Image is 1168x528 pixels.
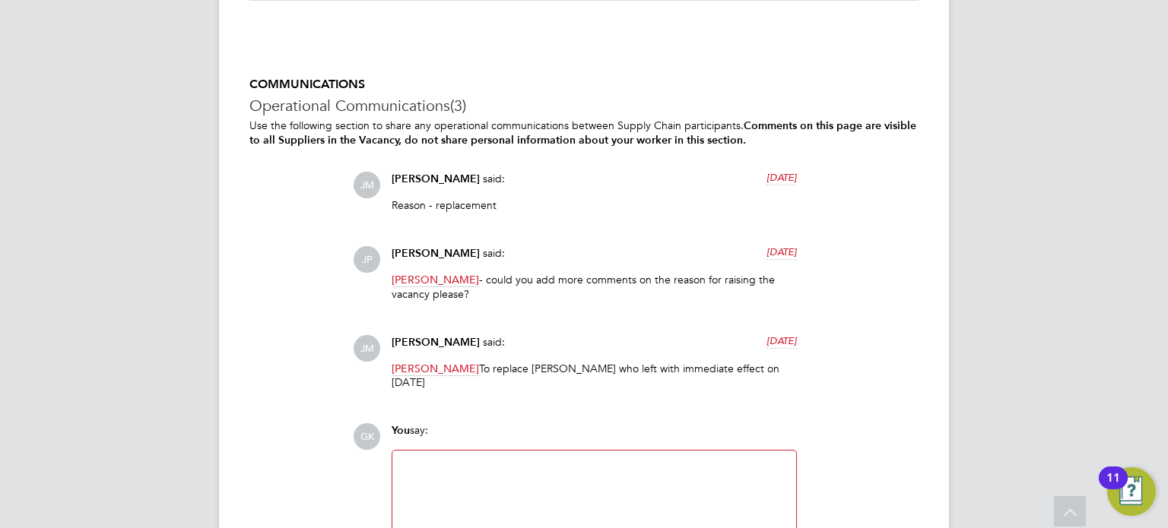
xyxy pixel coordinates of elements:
span: said: [483,335,505,349]
span: said: [483,246,505,260]
h3: Operational Communications [249,96,919,115]
span: JM [354,335,380,362]
span: [DATE] [766,245,797,258]
p: To replace [PERSON_NAME] who left with immediate effect on [DATE] [392,362,797,389]
span: JM [354,172,380,198]
span: GK [354,423,380,450]
p: Reason - replacement [392,198,797,212]
span: said: [483,172,505,185]
h5: COMMUNICATIONS [249,77,919,93]
div: 11 [1106,478,1120,498]
span: You [392,424,410,437]
button: Open Resource Center, 11 new notifications [1107,467,1156,516]
span: (3) [450,96,466,115]
span: [PERSON_NAME] [392,273,479,287]
p: - could you add more comments on the reason for raising the vacancy please? [392,273,797,300]
span: JP [354,246,380,273]
span: [DATE] [766,171,797,184]
span: [DATE] [766,334,797,347]
b: Comments on this page are visible to all Suppliers in the Vacancy, do not share personal informat... [249,119,916,147]
span: [PERSON_NAME] [392,336,480,349]
span: [PERSON_NAME] [392,362,479,376]
div: say: [392,423,797,450]
span: [PERSON_NAME] [392,247,480,260]
p: Use the following section to share any operational communications between Supply Chain participants. [249,119,919,147]
span: [PERSON_NAME] [392,172,480,185]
